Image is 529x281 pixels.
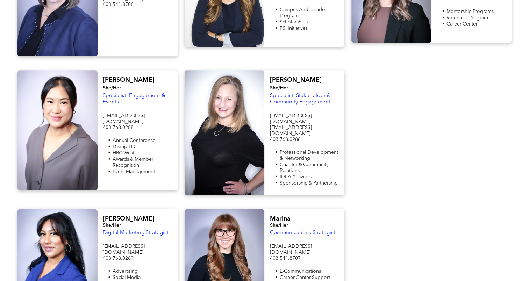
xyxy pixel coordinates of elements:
span: Communications Strategist [270,230,335,236]
span: Chapter & Community Relations [279,162,328,173]
span: [PERSON_NAME] [270,77,321,83]
span: Digital Marketing Strategist [103,230,169,236]
span: 403.541.8706 [103,2,134,7]
span: 403.768.0288 [270,137,300,142]
span: She/Her [270,223,288,228]
span: DisruptHR [113,144,135,149]
span: Career Center Support [279,275,330,280]
span: Specialist, Stakeholder & Community Engagement [270,93,330,105]
span: Scholarships [279,20,307,24]
span: Annual Conference [113,138,156,143]
span: Professional Development & Networking [279,150,338,161]
span: Campus Ambassador Program [279,7,327,18]
span: [EMAIL_ADDRESS][DOMAIN_NAME] 403.768.0289 [103,244,145,261]
span: Event Management [113,169,155,174]
span: Mentorship Programs [446,9,494,14]
span: Volunteer Program [446,15,488,20]
span: Sponsorship & Partnership [279,181,337,186]
span: She/Her [103,86,121,91]
span: Specialist, Engagement & Events [103,93,165,105]
span: Awards & Member Recognition [113,157,153,168]
span: Career Center [446,22,478,27]
span: [EMAIL_ADDRESS][DOMAIN_NAME] [270,113,312,124]
span: [EMAIL_ADDRESS][DOMAIN_NAME] [270,244,312,255]
span: 403.768.0288 [103,125,134,130]
span: E-Communications [279,269,321,274]
span: IDEA Activities [279,174,311,179]
span: She/Her [270,86,288,91]
span: PSI Initiatives [279,26,307,31]
span: HRC West [113,151,134,156]
span: Marina [270,216,290,222]
span: Social Media [113,275,141,280]
span: [PERSON_NAME] [103,77,155,83]
span: 403.541.8707 [270,256,300,261]
span: Advertising [113,269,138,274]
span: She/Her [103,223,121,228]
span: [EMAIL_ADDRESS][DOMAIN_NAME] [103,113,145,124]
span: [PERSON_NAME] [103,216,155,222]
span: [EMAIL_ADDRESS][DOMAIN_NAME] [270,125,312,136]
